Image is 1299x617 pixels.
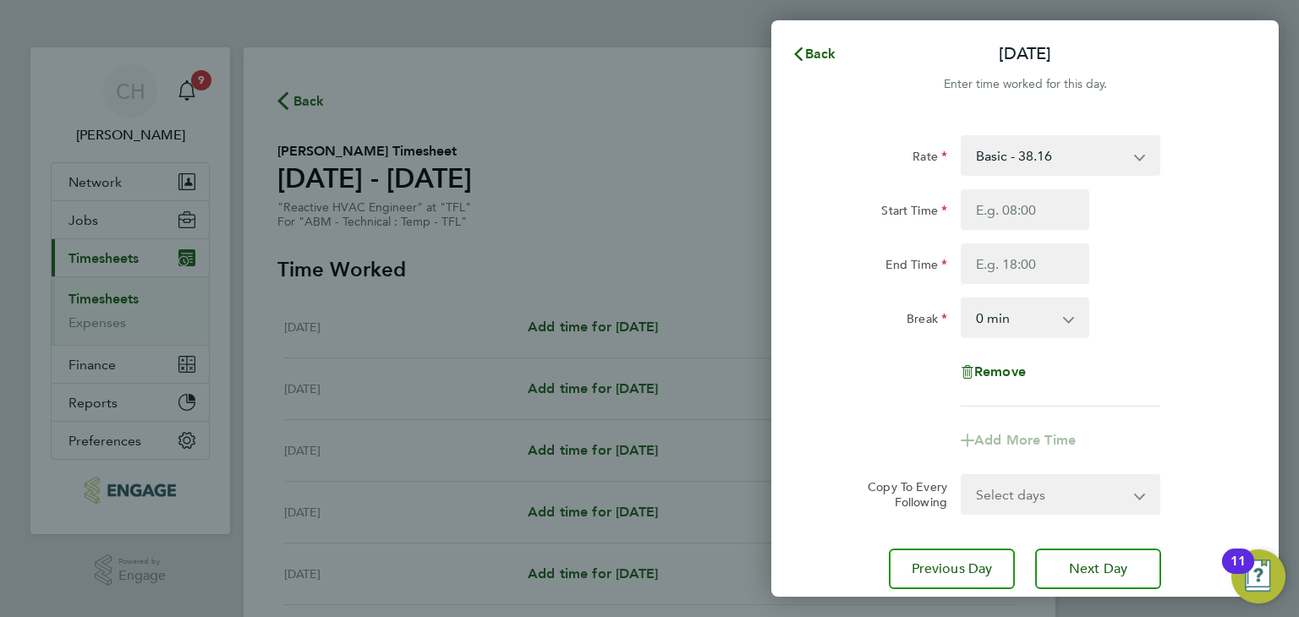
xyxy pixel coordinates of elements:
input: E.g. 08:00 [961,189,1089,230]
label: Start Time [881,203,947,223]
button: Open Resource Center, 11 new notifications [1231,549,1285,603]
span: Previous Day [912,560,993,577]
button: Previous Day [889,549,1015,589]
button: Next Day [1035,549,1161,589]
label: Rate [913,149,947,169]
p: [DATE] [999,42,1051,66]
span: Remove [974,363,1026,379]
button: Back [775,37,853,71]
input: E.g. 18:00 [961,243,1089,284]
label: Copy To Every Following [854,479,947,510]
span: Back [805,46,836,62]
div: 11 [1230,561,1246,583]
label: Break [907,311,947,331]
div: Enter time worked for this day. [771,74,1279,95]
span: Next Day [1069,560,1127,577]
label: End Time [885,257,947,277]
button: Remove [961,365,1026,379]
